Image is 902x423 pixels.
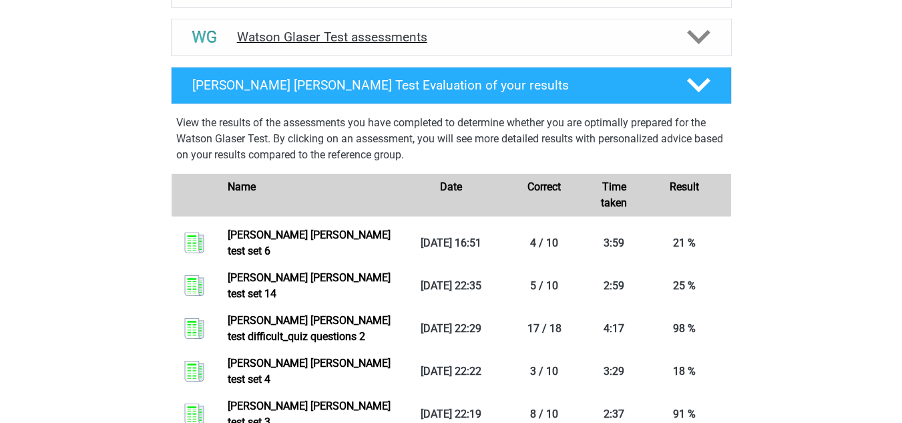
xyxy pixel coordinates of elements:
[166,67,737,104] a: [PERSON_NAME] [PERSON_NAME] Test Evaluation of your results
[228,271,391,300] a: [PERSON_NAME] [PERSON_NAME] test set 14
[405,179,498,211] div: Date
[228,314,391,343] a: [PERSON_NAME] [PERSON_NAME] test difficult_quiz questions 2
[188,20,222,54] img: watson glaser test assessments
[192,78,666,93] h4: [PERSON_NAME] [PERSON_NAME] Test Evaluation of your results
[228,229,391,257] a: [PERSON_NAME] [PERSON_NAME] test set 6
[218,179,404,211] div: Name
[228,357,391,386] a: [PERSON_NAME] [PERSON_NAME] test set 4
[176,115,726,163] p: View the results of the assessments you have completed to determine whether you are optimally pre...
[591,179,638,211] div: Time taken
[497,179,591,211] div: Correct
[638,179,731,211] div: Result
[166,19,737,56] a: assessments Watson Glaser Test assessments
[237,29,666,45] h4: Watson Glaser Test assessments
